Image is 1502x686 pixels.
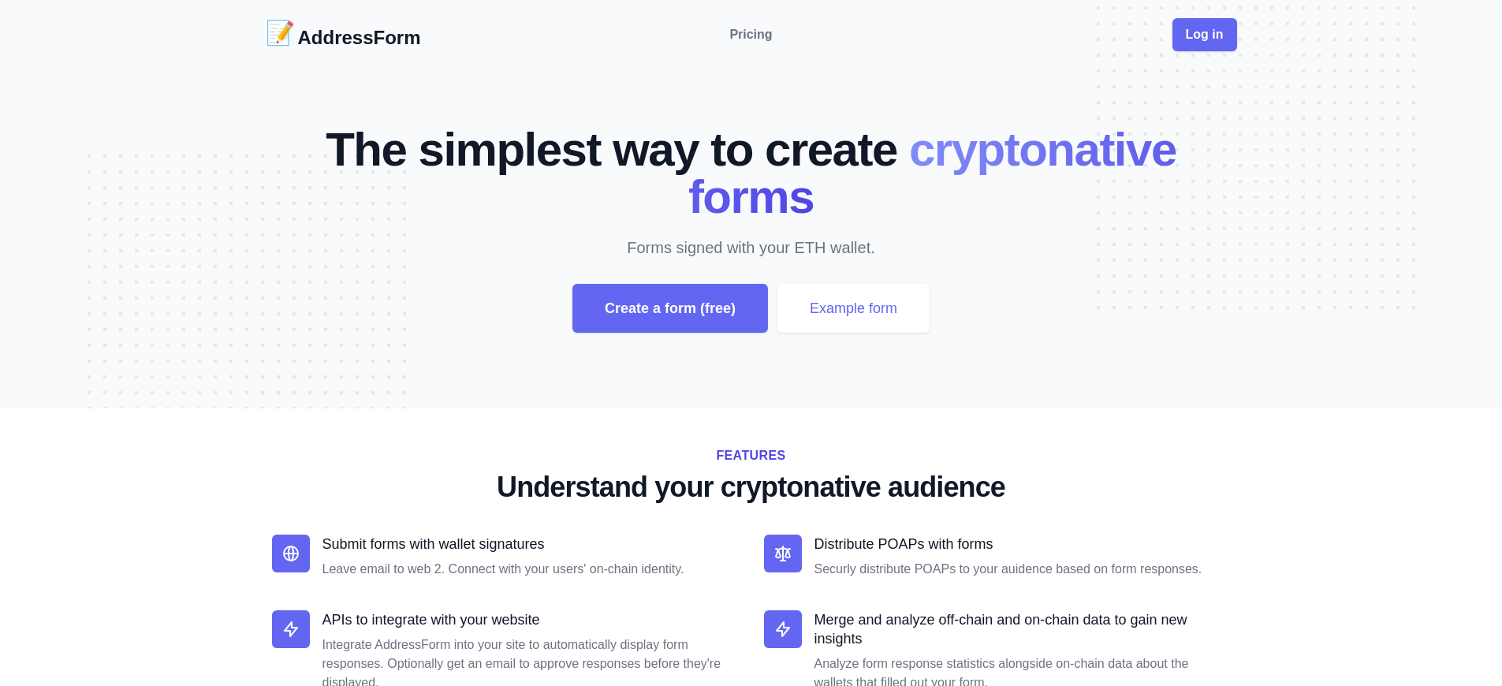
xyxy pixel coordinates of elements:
[729,25,772,44] a: Pricing
[272,446,1231,465] h2: Features
[326,123,897,176] span: The simplest way to create
[688,123,1176,223] span: cryptonative forms
[322,610,739,629] p: APIs to integrate with your website
[814,535,1231,554] p: Distribute POAPs with forms
[814,560,1231,579] dd: Securly distribute POAPs to your auidence based on form responses.
[272,472,1231,503] p: Understand your cryptonative audience
[572,284,768,333] div: Create a form (free)
[298,25,421,50] h2: AddressForm
[266,19,295,50] div: 📝
[1172,18,1237,51] div: Log in
[322,535,739,554] p: Submit forms with wallet signatures
[814,610,1231,648] p: Merge and analyze off-chain and on-chain data to gain new insights
[348,237,1155,259] p: Forms signed with your ETH wallet.
[777,284,930,333] div: Example form
[322,560,739,579] dd: Leave email to web 2. Connect with your users' on-chain identity.
[266,19,1237,50] nav: Global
